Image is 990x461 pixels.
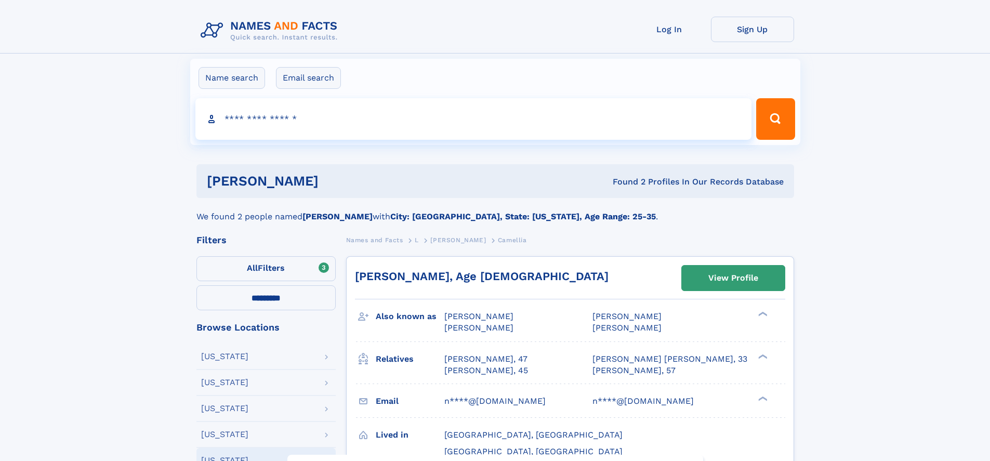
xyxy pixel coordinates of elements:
[196,198,794,223] div: We found 2 people named with .
[415,233,419,246] a: L
[498,236,527,244] span: Camellia
[444,430,623,440] span: [GEOGRAPHIC_DATA], [GEOGRAPHIC_DATA]
[390,212,656,221] b: City: [GEOGRAPHIC_DATA], State: [US_STATE], Age Range: 25-35
[708,266,758,290] div: View Profile
[711,17,794,42] a: Sign Up
[444,311,513,321] span: [PERSON_NAME]
[201,378,248,387] div: [US_STATE]
[196,235,336,245] div: Filters
[430,233,486,246] a: [PERSON_NAME]
[376,392,444,410] h3: Email
[376,350,444,368] h3: Relatives
[415,236,419,244] span: L
[376,308,444,325] h3: Also known as
[444,323,513,333] span: [PERSON_NAME]
[756,311,768,318] div: ❯
[444,446,623,456] span: [GEOGRAPHIC_DATA], [GEOGRAPHIC_DATA]
[682,266,785,291] a: View Profile
[201,404,248,413] div: [US_STATE]
[466,176,784,188] div: Found 2 Profiles In Our Records Database
[628,17,711,42] a: Log In
[195,98,752,140] input: search input
[430,236,486,244] span: [PERSON_NAME]
[376,426,444,444] h3: Lived in
[302,212,373,221] b: [PERSON_NAME]
[201,430,248,439] div: [US_STATE]
[196,256,336,281] label: Filters
[196,323,336,332] div: Browse Locations
[444,353,527,365] a: [PERSON_NAME], 47
[756,353,768,360] div: ❯
[346,233,403,246] a: Names and Facts
[201,352,248,361] div: [US_STATE]
[196,17,346,45] img: Logo Names and Facts
[199,67,265,89] label: Name search
[756,395,768,402] div: ❯
[756,98,795,140] button: Search Button
[592,323,662,333] span: [PERSON_NAME]
[276,67,341,89] label: Email search
[592,311,662,321] span: [PERSON_NAME]
[355,270,609,283] a: [PERSON_NAME], Age [DEMOGRAPHIC_DATA]
[592,353,747,365] a: [PERSON_NAME] [PERSON_NAME], 33
[592,365,676,376] a: [PERSON_NAME], 57
[444,365,528,376] a: [PERSON_NAME], 45
[207,175,466,188] h1: [PERSON_NAME]
[247,263,258,273] span: All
